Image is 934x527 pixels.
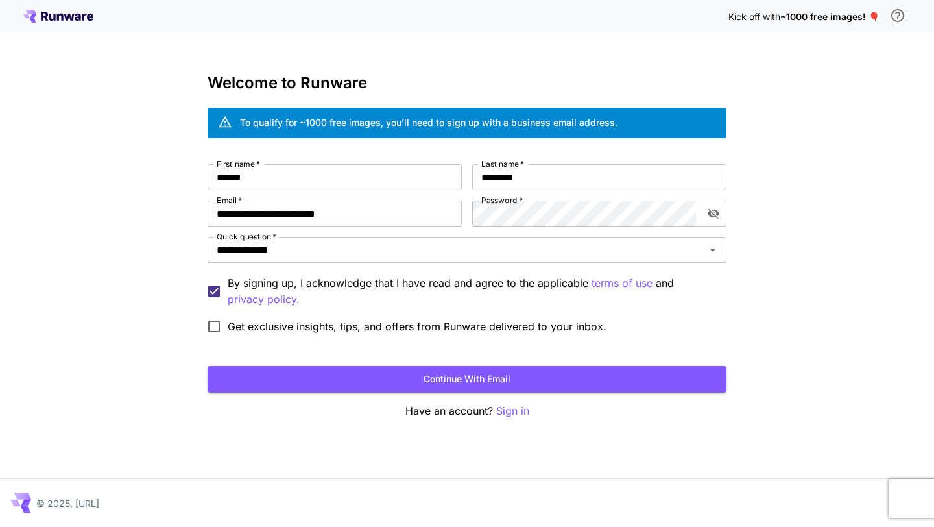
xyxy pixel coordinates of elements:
[704,241,722,259] button: Open
[592,275,653,291] button: By signing up, I acknowledge that I have read and agree to the applicable and privacy policy.
[217,231,276,242] label: Quick question
[208,74,726,92] h3: Welcome to Runware
[885,3,911,29] button: In order to qualify for free credit, you need to sign up with a business email address and click ...
[728,11,780,22] span: Kick off with
[228,291,300,308] button: By signing up, I acknowledge that I have read and agree to the applicable terms of use and
[217,158,260,169] label: First name
[496,403,529,419] button: Sign in
[208,366,726,393] button: Continue with email
[240,116,617,129] div: To qualify for ~1000 free images, you’ll need to sign up with a business email address.
[208,403,726,419] p: Have an account?
[481,158,524,169] label: Last name
[481,195,523,206] label: Password
[36,496,99,510] p: © 2025, [URL]
[702,202,725,225] button: toggle password visibility
[228,319,606,334] span: Get exclusive insights, tips, and offers from Runware delivered to your inbox.
[592,275,653,291] p: terms of use
[780,11,880,22] span: ~1000 free images! 🎈
[217,195,242,206] label: Email
[228,291,300,308] p: privacy policy.
[228,275,716,308] p: By signing up, I acknowledge that I have read and agree to the applicable and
